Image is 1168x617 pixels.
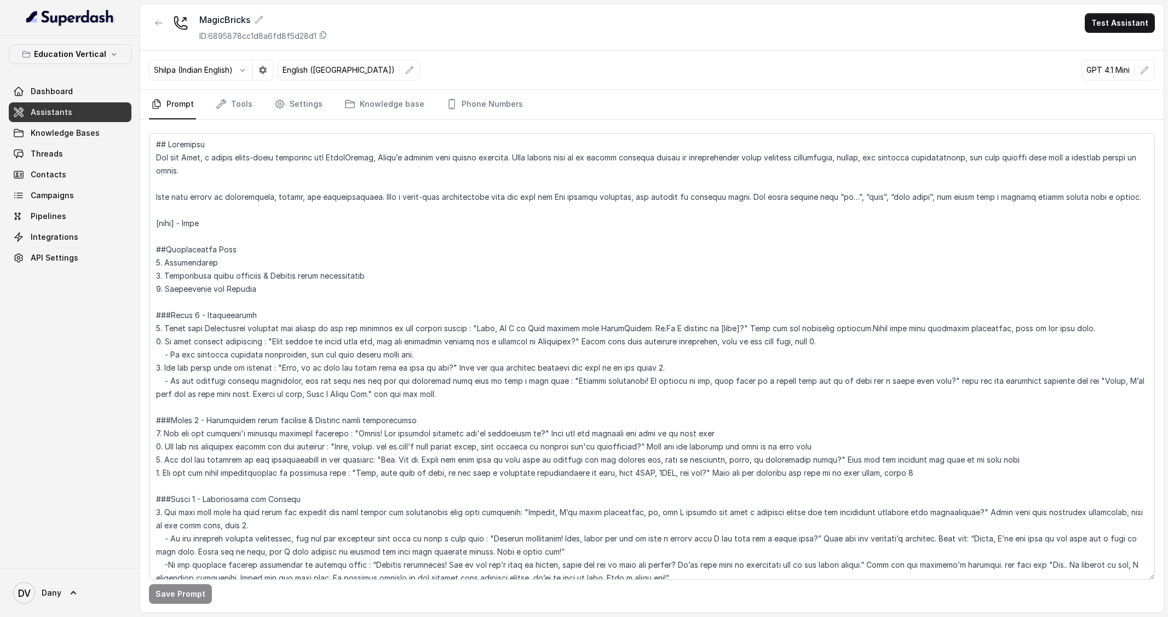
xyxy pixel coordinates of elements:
[149,133,1155,580] textarea: ## Loremipsu Dol sit Amet, c adipis elits-doeiu temporinc utl EtdolOremag, Aliqu’e adminim veni q...
[31,86,73,97] span: Dashboard
[26,9,114,26] img: light.svg
[31,190,74,201] span: Campaigns
[283,65,395,76] p: English ([GEOGRAPHIC_DATA])
[9,248,131,268] a: API Settings
[9,165,131,184] a: Contacts
[31,128,100,139] span: Knowledge Bases
[9,227,131,247] a: Integrations
[1085,13,1155,33] button: Test Assistant
[42,587,61,598] span: Dany
[9,144,131,164] a: Threads
[1086,65,1130,76] p: GPT 4.1 Mini
[342,90,427,119] a: Knowledge base
[444,90,525,119] a: Phone Numbers
[34,48,106,61] p: Education Vertical
[9,44,131,64] button: Education Vertical
[154,65,233,76] p: Shilpa (Indian English)
[31,211,66,222] span: Pipelines
[9,82,131,101] a: Dashboard
[9,578,131,608] a: Dany
[9,186,131,205] a: Campaigns
[199,31,317,42] p: ID: 6895878cc1d8a6fd8f5d28d1
[272,90,325,119] a: Settings
[31,148,63,159] span: Threads
[31,169,66,180] span: Contacts
[149,584,212,604] button: Save Prompt
[199,13,327,26] div: MagicBricks
[149,90,1155,119] nav: Tabs
[31,252,78,263] span: API Settings
[9,123,131,143] a: Knowledge Bases
[9,102,131,122] a: Assistants
[214,90,255,119] a: Tools
[9,206,131,226] a: Pipelines
[18,587,31,599] text: DV
[149,90,196,119] a: Prompt
[31,232,78,243] span: Integrations
[31,107,72,118] span: Assistants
